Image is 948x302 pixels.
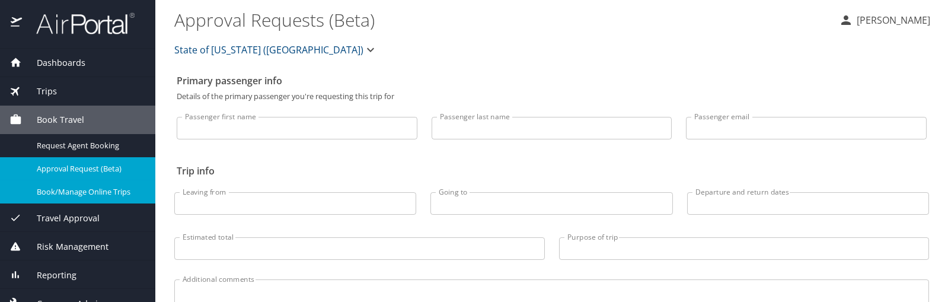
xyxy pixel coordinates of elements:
h2: Primary passenger info [177,71,927,90]
p: [PERSON_NAME] [853,13,930,27]
h1: Approval Requests (Beta) [174,1,829,38]
p: Details of the primary passenger you're requesting this trip for [177,93,927,100]
span: Approval Request (Beta) [37,163,141,174]
span: Book/Manage Online Trips [37,186,141,198]
span: Reporting [22,269,76,282]
img: icon-airportal.png [11,12,23,35]
span: Travel Approval [22,212,100,225]
img: airportal-logo.png [23,12,135,35]
button: [PERSON_NAME] [834,9,935,31]
button: State of [US_STATE] ([GEOGRAPHIC_DATA]) [170,38,382,62]
span: State of [US_STATE] ([GEOGRAPHIC_DATA]) [174,42,363,58]
span: Dashboards [22,56,85,69]
h2: Trip info [177,161,927,180]
span: Request Agent Booking [37,140,141,151]
span: Risk Management [22,240,108,253]
span: Trips [22,85,57,98]
span: Book Travel [22,113,84,126]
